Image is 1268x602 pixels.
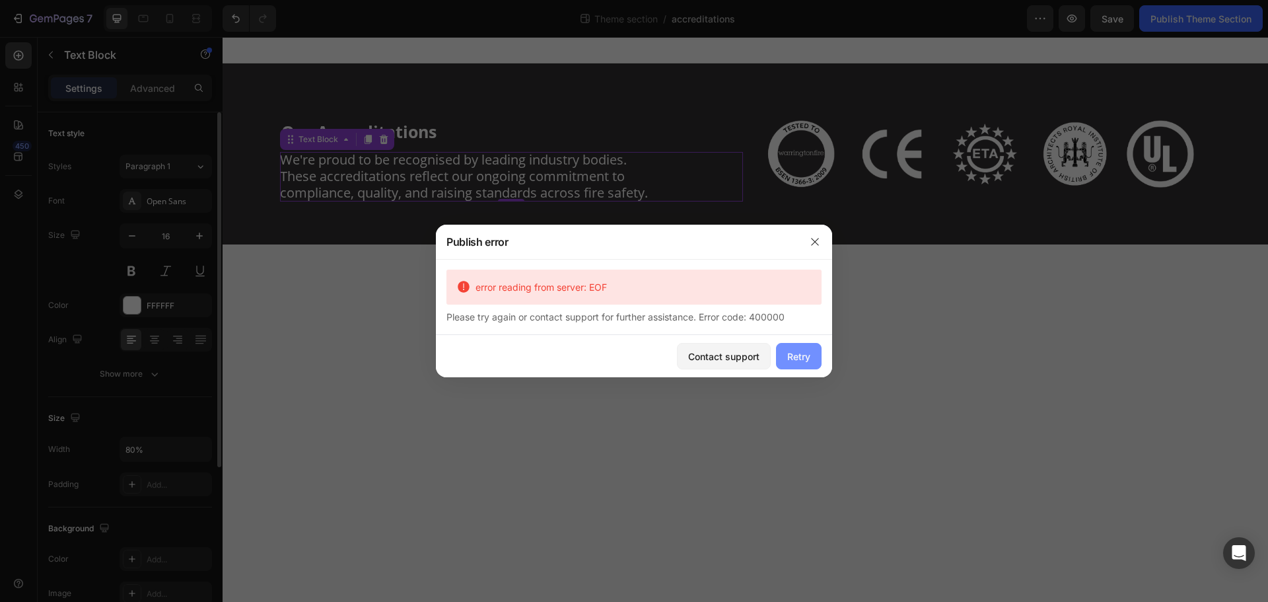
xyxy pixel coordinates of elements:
[57,114,425,165] span: We're proud to be recognised by leading industry bodies. These accreditations reflect our ongoing...
[677,343,771,369] button: Contact support
[787,350,810,363] div: Retry
[688,350,759,363] div: Contact support
[446,310,822,324] div: Please try again or contact support for further assistance. Error code: 400000
[73,96,118,108] div: Text Block
[57,115,428,165] div: Rich Text Editor. Editing area: main
[59,83,214,106] strong: Our Accreditations
[776,343,822,369] button: Retry
[526,48,989,186] img: gempages_564225574076154675-e2211968-3e58-4d99-9ef7-f4cfb7c8c4cc.png
[436,225,798,259] div: Publish error
[470,280,811,294] div: error reading from server: EOF
[1223,537,1255,569] div: Open Intercom Messenger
